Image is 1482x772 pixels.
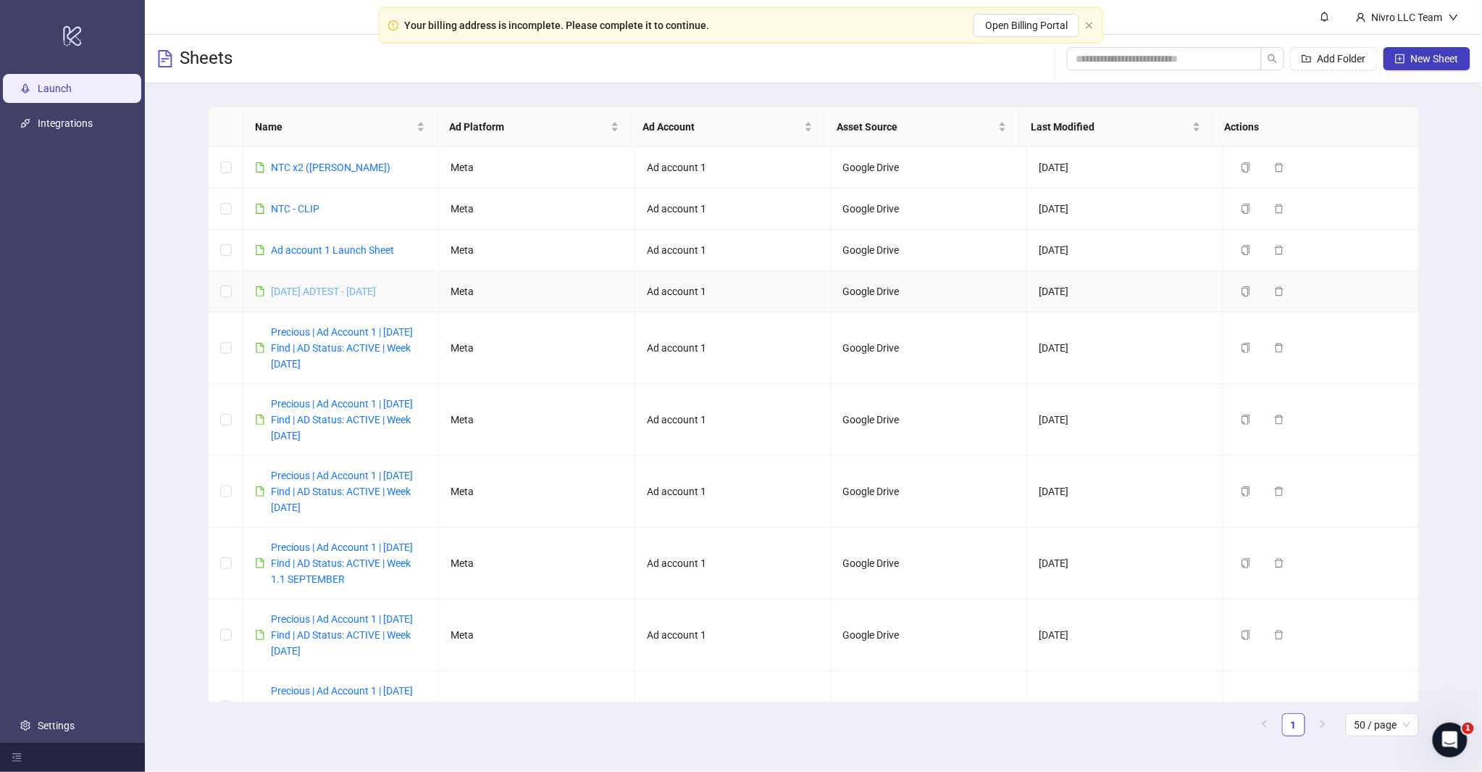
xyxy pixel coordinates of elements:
[832,599,1028,671] td: Google Drive
[1241,343,1251,353] span: copy
[1241,558,1251,568] span: copy
[832,528,1028,599] td: Google Drive
[12,752,22,763] span: menu-fold
[1241,415,1251,425] span: copy
[255,204,265,214] span: file
[440,528,636,599] td: Meta
[1027,188,1223,230] td: [DATE]
[825,107,1019,147] th: Asset Source
[1274,286,1284,296] span: delete
[635,312,832,384] td: Ad account 1
[643,119,802,135] span: Ad Account
[1241,630,1251,640] span: copy
[832,312,1028,384] td: Google Drive
[1318,53,1366,65] span: Add Folder
[1274,162,1284,173] span: delete
[1027,456,1223,528] td: [DATE]
[449,119,608,135] span: Ad Platform
[1027,312,1223,384] td: [DATE]
[1241,286,1251,296] span: copy
[635,271,832,312] td: Ad account 1
[38,117,93,129] a: Integrations
[974,14,1079,37] button: Open Billing Portal
[440,384,636,456] td: Meta
[1311,713,1334,736] li: Next Page
[1027,528,1223,599] td: [DATE]
[832,230,1028,271] td: Google Drive
[1274,415,1284,425] span: delete
[271,162,390,173] a: NTC x2 ([PERSON_NAME])
[271,470,413,513] a: Precious | Ad Account 1 | [DATE] Find | AD Status: ACTIVE | Week [DATE]
[255,558,265,568] span: file
[1031,119,1189,135] span: Last Modified
[1253,713,1276,736] li: Previous Page
[832,147,1028,188] td: Google Drive
[271,398,413,441] a: Precious | Ad Account 1 | [DATE] Find | AD Status: ACTIVE | Week [DATE]
[1282,713,1305,736] li: 1
[1383,47,1470,70] button: New Sheet
[635,230,832,271] td: Ad account 1
[1411,53,1459,65] span: New Sheet
[1283,714,1305,736] a: 1
[635,528,832,599] td: Ad account 1
[1311,713,1334,736] button: right
[438,107,632,147] th: Ad Platform
[271,326,413,370] a: Precious | Ad Account 1 | [DATE] Find | AD Status: ACTIVE | Week [DATE]
[1433,723,1468,758] iframe: Intercom live chat
[1274,702,1284,712] span: delete
[1302,54,1312,64] span: folder-add
[38,720,75,731] a: Settings
[1260,720,1269,729] span: left
[440,271,636,312] td: Meta
[255,286,265,296] span: file
[440,456,636,528] td: Meta
[1346,713,1419,736] div: Page Size
[1027,230,1223,271] td: [DATE]
[440,188,636,230] td: Meta
[180,47,233,70] h3: Sheets
[38,83,72,94] a: Launch
[1019,107,1213,147] th: Last Modified
[837,119,995,135] span: Asset Source
[1241,486,1251,497] span: copy
[440,312,636,384] td: Meta
[1355,714,1410,736] span: 50 / page
[635,147,832,188] td: Ad account 1
[1274,204,1284,214] span: delete
[1027,147,1223,188] td: [DATE]
[635,384,832,456] td: Ad account 1
[440,671,636,743] td: Meta
[255,486,265,497] span: file
[1274,245,1284,255] span: delete
[1395,54,1405,64] span: plus-square
[832,384,1028,456] td: Google Drive
[1241,204,1251,214] span: copy
[388,20,398,30] span: exclamation-circle
[1241,245,1251,255] span: copy
[255,630,265,640] span: file
[1274,558,1284,568] span: delete
[1268,54,1278,64] span: search
[1027,671,1223,743] td: [DATE]
[440,230,636,271] td: Meta
[271,685,413,729] a: Precious | Ad Account 1 | [DATE] Find | AD Status: ACTIVE | Week [DATE]
[832,456,1028,528] td: Google Drive
[635,456,832,528] td: Ad account 1
[1241,702,1251,712] span: copy
[635,188,832,230] td: Ad account 1
[271,541,413,585] a: Precious | Ad Account 1 | [DATE] Find | AD Status: ACTIVE | Week 1.1 SEPTEMBER
[1274,486,1284,497] span: delete
[1085,21,1094,30] button: close
[1027,599,1223,671] td: [DATE]
[255,415,265,425] span: file
[1462,723,1474,734] span: 1
[1253,713,1276,736] button: left
[271,286,376,297] a: [DATE] ADTEST - [DATE]
[1274,630,1284,640] span: delete
[635,599,832,671] td: Ad account 1
[1449,12,1459,22] span: down
[255,119,414,135] span: Name
[1213,107,1407,147] th: Actions
[1274,343,1284,353] span: delete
